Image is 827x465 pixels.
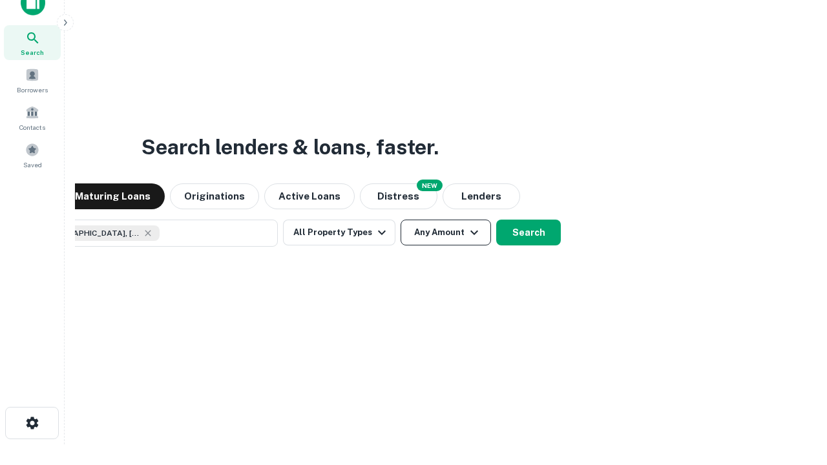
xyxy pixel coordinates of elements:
button: [GEOGRAPHIC_DATA], [GEOGRAPHIC_DATA], [GEOGRAPHIC_DATA] [19,220,278,247]
a: Search [4,25,61,60]
button: Originations [170,183,259,209]
div: NEW [417,180,443,191]
button: Search distressed loans with lien and other non-mortgage details. [360,183,437,209]
span: Contacts [19,122,45,132]
a: Contacts [4,100,61,135]
button: Search [496,220,561,245]
a: Saved [4,138,61,172]
button: Active Loans [264,183,355,209]
iframe: Chat Widget [762,362,827,424]
span: Search [21,47,44,57]
button: All Property Types [283,220,395,245]
span: Borrowers [17,85,48,95]
span: [GEOGRAPHIC_DATA], [GEOGRAPHIC_DATA], [GEOGRAPHIC_DATA] [43,227,140,239]
button: Lenders [443,183,520,209]
button: Maturing Loans [61,183,165,209]
h3: Search lenders & loans, faster. [141,132,439,163]
span: Saved [23,160,42,170]
button: Any Amount [401,220,491,245]
a: Borrowers [4,63,61,98]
